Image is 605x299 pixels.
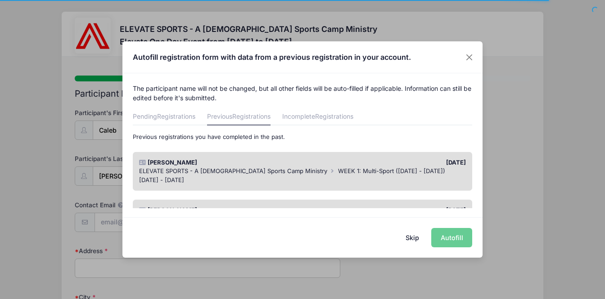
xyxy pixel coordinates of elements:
span: WEEK 1: Multi-Sport ([DATE] - [DATE]) [338,167,445,174]
a: Incomplete [282,109,353,125]
span: Registrations [315,112,353,120]
button: Skip [397,228,429,247]
span: Registrations [232,112,271,120]
div: [DATE] [302,158,470,167]
a: Previous [207,109,271,125]
div: [DATE] [302,206,470,215]
div: [PERSON_NAME] [135,206,302,215]
h4: Autofill registration form with data from a previous registration in your account. [133,52,411,62]
p: Previous registrations you have completed in the past. [133,133,473,142]
div: [PERSON_NAME] [135,158,302,167]
span: ELEVATE SPORTS - A [DEMOGRAPHIC_DATA] Sports Camp Ministry [139,167,327,174]
button: Close [461,49,478,65]
a: Pending [133,109,195,125]
div: [DATE] - [DATE] [139,176,466,185]
span: Registrations [157,112,195,120]
p: The participant name will not be changed, but all other fields will be auto-filled if applicable.... [133,84,473,103]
